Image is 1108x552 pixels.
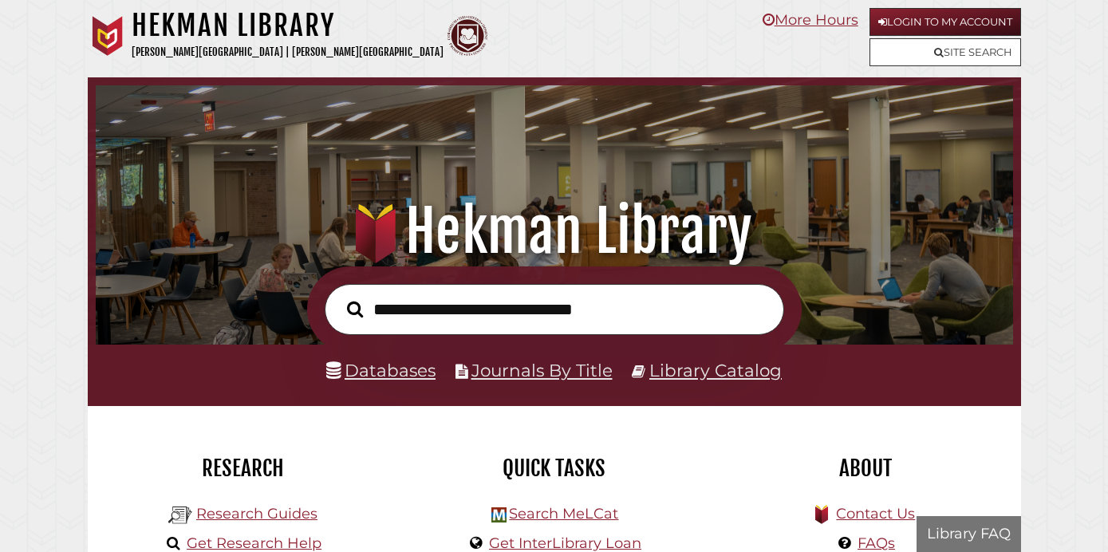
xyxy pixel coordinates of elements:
[858,534,895,552] a: FAQs
[489,534,641,552] a: Get InterLibrary Loan
[88,16,128,56] img: Calvin University
[347,300,364,317] i: Search
[132,43,444,61] p: [PERSON_NAME][GEOGRAPHIC_DATA] | [PERSON_NAME][GEOGRAPHIC_DATA]
[836,505,915,522] a: Contact Us
[649,360,782,380] a: Library Catalog
[869,8,1021,36] a: Login to My Account
[196,505,317,522] a: Research Guides
[448,16,487,56] img: Calvin Theological Seminary
[869,38,1021,66] a: Site Search
[132,8,444,43] h1: Hekman Library
[339,297,372,322] button: Search
[411,455,698,482] h2: Quick Tasks
[722,455,1009,482] h2: About
[168,503,192,527] img: Hekman Library Logo
[112,196,996,266] h1: Hekman Library
[100,455,387,482] h2: Research
[491,507,507,522] img: Hekman Library Logo
[509,505,618,522] a: Search MeLCat
[326,360,436,380] a: Databases
[471,360,613,380] a: Journals By Title
[763,11,858,29] a: More Hours
[187,534,321,552] a: Get Research Help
